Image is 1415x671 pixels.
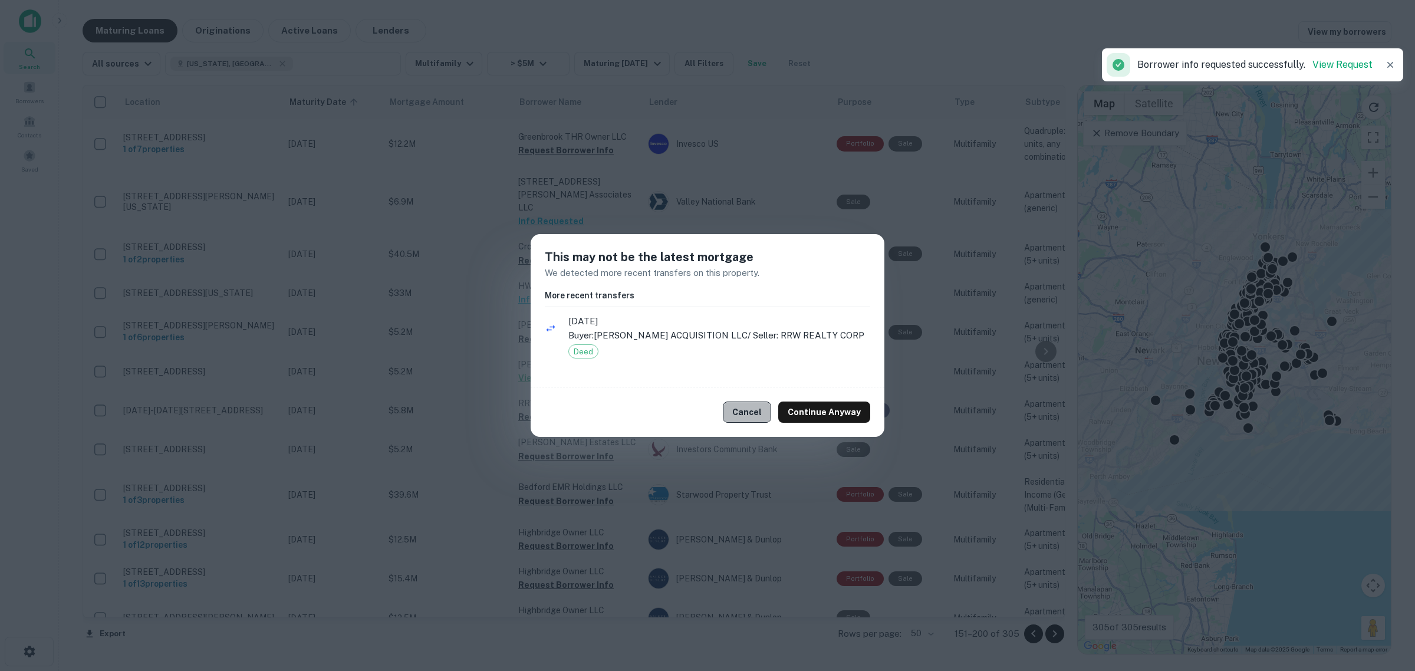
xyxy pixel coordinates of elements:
[1356,577,1415,633] iframe: Chat Widget
[568,314,870,328] span: [DATE]
[723,402,771,423] button: Cancel
[569,346,598,358] span: Deed
[1312,59,1373,70] a: View Request
[545,266,870,280] p: We detected more recent transfers on this property.
[568,328,870,343] p: Buyer: [PERSON_NAME] ACQUISITION LLC / Seller: RRW REALTY CORP
[1137,58,1373,72] p: Borrower info requested successfully.
[568,344,598,358] div: Deed
[545,248,870,266] h5: This may not be the latest mortgage
[778,402,870,423] button: Continue Anyway
[545,289,870,302] h6: More recent transfers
